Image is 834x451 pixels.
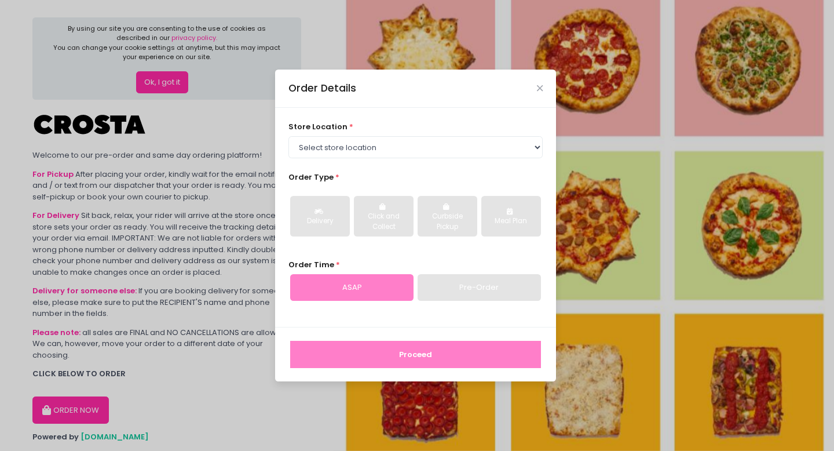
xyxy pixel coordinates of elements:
[426,212,469,232] div: Curbside Pickup
[489,216,533,227] div: Meal Plan
[418,196,477,237] button: Curbside Pickup
[290,196,350,237] button: Delivery
[288,259,334,270] span: Order Time
[298,216,342,227] div: Delivery
[288,172,334,183] span: Order Type
[362,212,405,232] div: Click and Collect
[537,85,543,91] button: Close
[481,196,541,237] button: Meal Plan
[354,196,414,237] button: Click and Collect
[288,81,356,96] div: Order Details
[290,341,541,369] button: Proceed
[288,121,348,132] span: store location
